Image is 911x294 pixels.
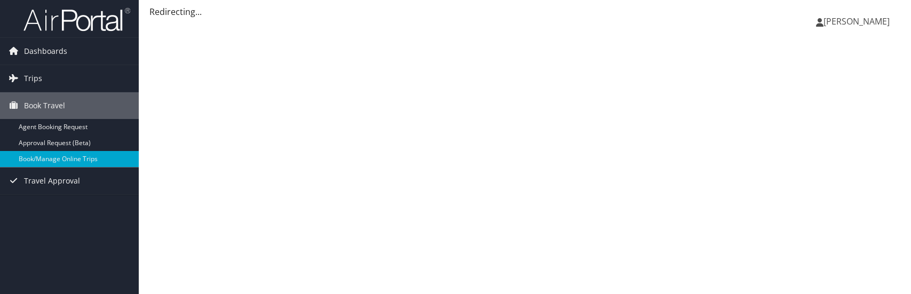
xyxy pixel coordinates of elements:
span: Dashboards [24,38,67,65]
span: Travel Approval [24,168,80,194]
a: [PERSON_NAME] [816,5,900,37]
img: airportal-logo.png [23,7,130,32]
span: [PERSON_NAME] [823,15,890,27]
span: Trips [24,65,42,92]
span: Book Travel [24,92,65,119]
div: Redirecting... [149,5,900,18]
